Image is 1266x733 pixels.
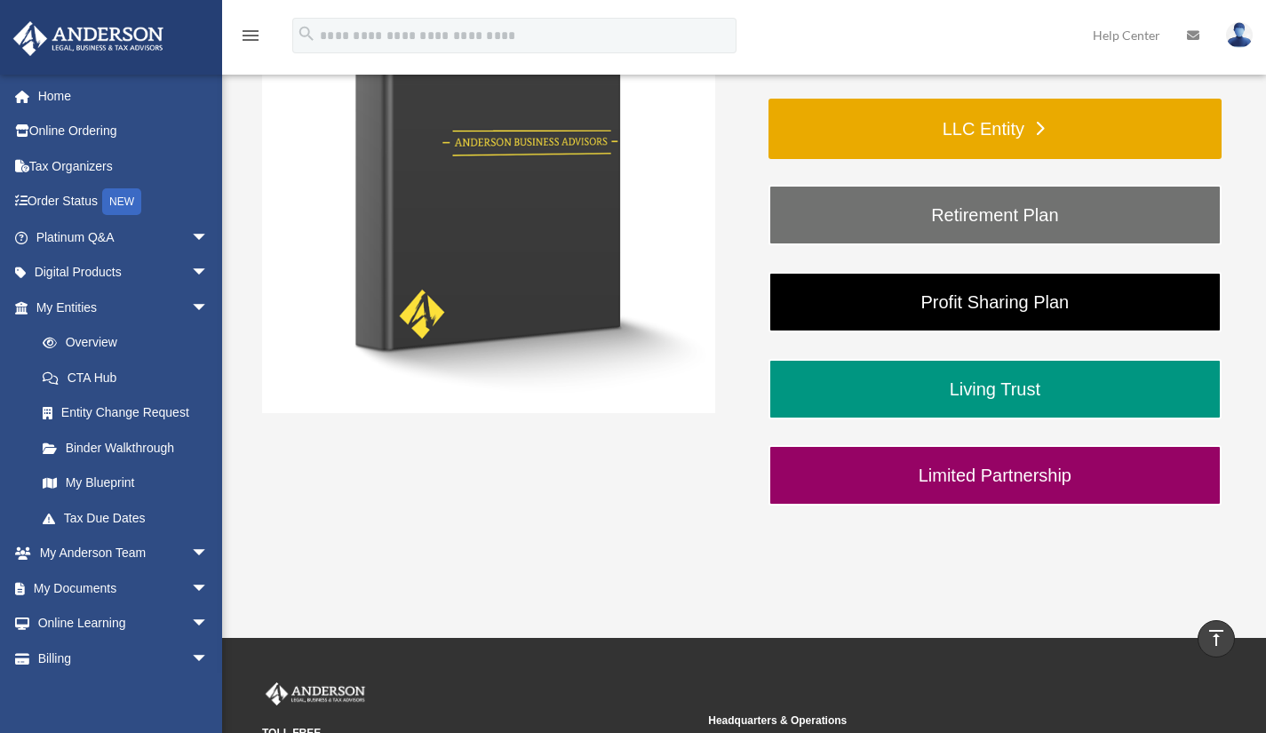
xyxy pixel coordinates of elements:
[1226,22,1253,48] img: User Pic
[191,219,227,256] span: arrow_drop_down
[240,25,261,46] i: menu
[768,272,1222,332] a: Profit Sharing Plan
[12,570,235,606] a: My Documentsarrow_drop_down
[12,606,235,641] a: Online Learningarrow_drop_down
[1206,627,1227,649] i: vertical_align_top
[262,682,369,705] img: Anderson Advisors Platinum Portal
[25,500,235,536] a: Tax Due Dates
[12,290,235,325] a: My Entitiesarrow_drop_down
[768,99,1222,159] a: LLC Entity
[12,78,235,114] a: Home
[12,114,235,149] a: Online Ordering
[708,712,1142,730] small: Headquarters & Operations
[768,185,1222,245] a: Retirement Plan
[102,188,141,215] div: NEW
[12,255,235,291] a: Digital Productsarrow_drop_down
[191,606,227,642] span: arrow_drop_down
[12,536,235,571] a: My Anderson Teamarrow_drop_down
[12,148,235,184] a: Tax Organizers
[25,466,235,501] a: My Blueprint
[191,290,227,326] span: arrow_drop_down
[12,219,235,255] a: Platinum Q&Aarrow_drop_down
[25,360,235,395] a: CTA Hub
[25,430,227,466] a: Binder Walkthrough
[25,325,235,361] a: Overview
[8,21,169,56] img: Anderson Advisors Platinum Portal
[191,536,227,572] span: arrow_drop_down
[12,641,235,676] a: Billingarrow_drop_down
[191,570,227,607] span: arrow_drop_down
[12,184,235,220] a: Order StatusNEW
[25,395,235,431] a: Entity Change Request
[191,255,227,291] span: arrow_drop_down
[768,445,1222,506] a: Limited Partnership
[768,359,1222,419] a: Living Trust
[297,24,316,44] i: search
[191,641,227,677] span: arrow_drop_down
[240,31,261,46] a: menu
[1198,620,1235,657] a: vertical_align_top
